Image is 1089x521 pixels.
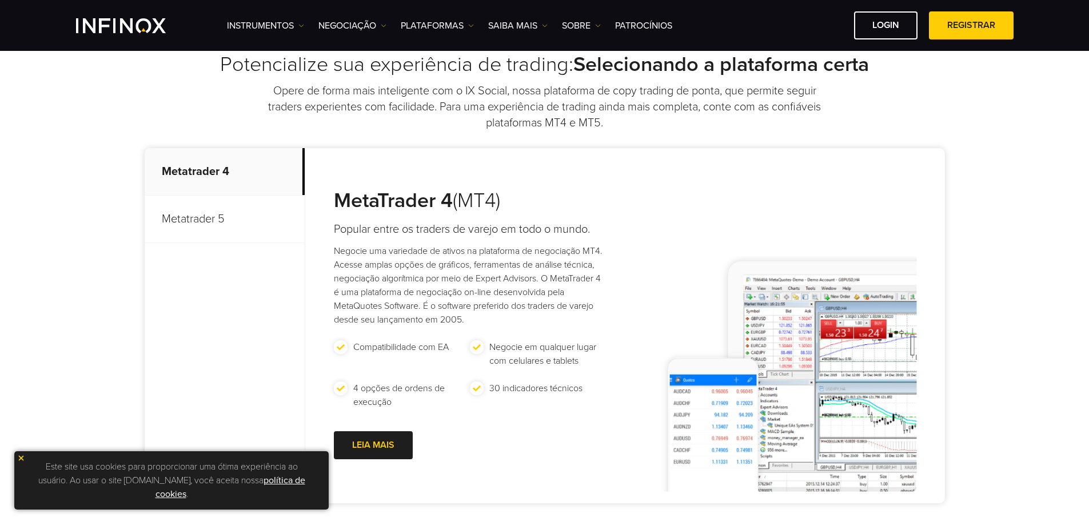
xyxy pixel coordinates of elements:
[145,196,305,243] p: Metatrader 5
[489,381,583,395] p: 30 indicadores técnicos
[17,454,25,462] img: yellow close icon
[20,457,323,504] p: Este site usa cookies para proporcionar uma ótima experiência ao usuário. Ao usar o site [DOMAIN_...
[268,83,822,131] p: Opere de forma mais inteligente com o IX Social, nossa plataforma de copy trading de ponta, que p...
[488,19,548,33] a: Saiba mais
[76,18,193,33] a: INFINOX Logo
[318,19,386,33] a: NEGOCIAÇÃO
[334,188,453,213] strong: MetaTrader 4
[353,381,465,409] p: 4 opções de ordens de execução
[145,148,305,196] p: Metatrader 4
[929,11,1014,39] a: Registrar
[334,244,607,327] p: Negocie uma variedade de ativos na plataforma de negociação MT4. Acesse amplas opções de gráficos...
[401,19,474,33] a: PLATAFORMAS
[353,340,449,354] p: Compatibilidade com EA
[145,52,945,77] h2: Potencialize sua experiência de trading:
[334,221,607,237] h4: Popular entre os traders de varejo em todo o mundo.
[615,19,672,33] a: Patrocínios
[854,11,918,39] a: Login
[227,19,304,33] a: Instrumentos
[573,52,869,77] strong: Selecionando a plataforma certa
[489,340,601,368] p: Negocie em qualquer lugar com celulares e tablets
[334,431,413,459] a: LEIA MAIS
[334,188,607,213] h3: (MT4)
[562,19,601,33] a: SOBRE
